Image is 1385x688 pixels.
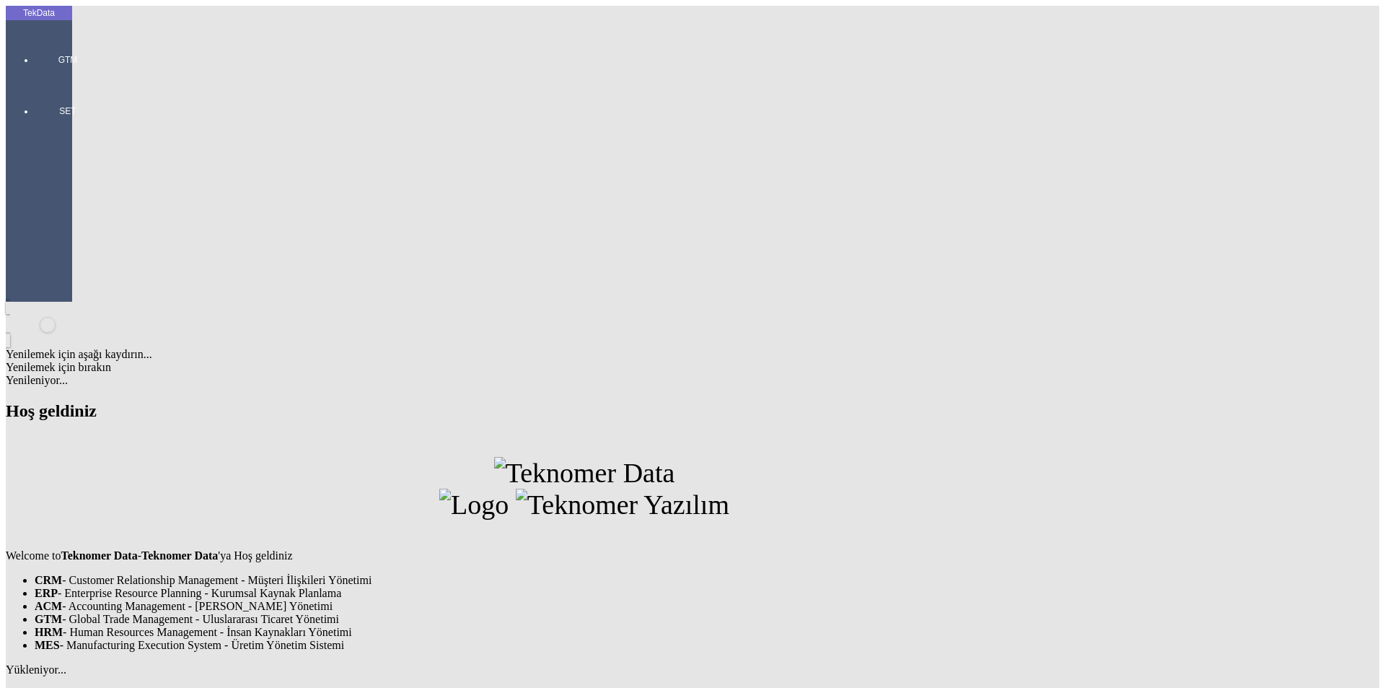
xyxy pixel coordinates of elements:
span: SET [46,105,89,117]
div: Yenilemek için aşağı kaydırın... [6,348,1163,361]
li: - Customer Relationship Management - Müşteri İlişkileri Yönetimi [35,574,1163,587]
li: - Manufacturing Execution System - Üretim Yönetim Sistemi [35,639,1163,652]
li: - Accounting Management - [PERSON_NAME] Yönetimi [35,600,1163,613]
div: TekData [6,7,72,19]
strong: ERP [35,587,58,599]
div: Yenilemek için bırakın [6,361,1163,374]
div: Yenileniyor... [6,374,1163,387]
img: Teknomer Data [494,457,675,489]
li: - Human Resources Management - İnsan Kaynakları Yönetimi [35,626,1163,639]
li: - Enterprise Resource Planning - Kurumsal Kaynak Planlama [35,587,1163,600]
img: Teknomer Yazılım [516,489,729,521]
p: Welcome to - 'ya Hoş geldiniz [6,549,1163,562]
strong: GTM [35,613,62,625]
strong: ACM [35,600,62,612]
li: - Global Trade Management - Uluslararası Ticaret Yönetimi [35,613,1163,626]
strong: Teknomer Data [141,549,218,562]
strong: HRM [35,626,63,638]
span: GTM [46,54,89,66]
img: Logo [439,489,509,521]
div: Yükleniyor... [6,663,1163,676]
strong: MES [35,639,60,651]
h2: Hoş geldiniz [6,401,1163,421]
strong: CRM [35,574,62,586]
strong: Teknomer Data [61,549,137,562]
